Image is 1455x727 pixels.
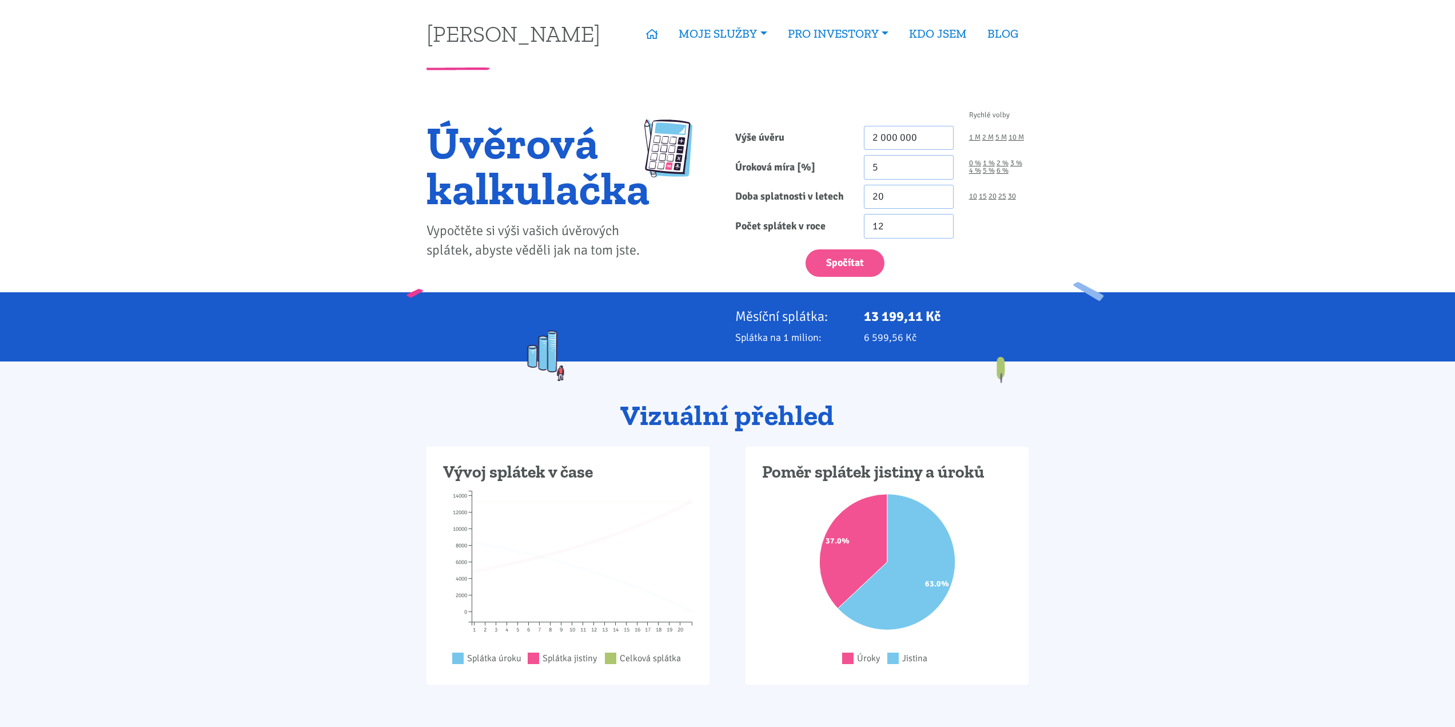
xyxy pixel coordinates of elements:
tspan: 12 [591,626,597,633]
tspan: 8000 [456,542,467,549]
tspan: 19 [667,626,672,633]
label: Úroková míra [%] [728,155,856,180]
a: 1 % [983,160,995,167]
a: 10 [969,193,977,200]
tspan: 9 [560,626,563,633]
h3: Poměr splátek jistiny a úroků [762,462,1012,483]
a: 2 % [996,160,1008,167]
a: 3 % [1010,160,1022,167]
tspan: 11 [580,626,586,633]
a: 15 [979,193,987,200]
label: Doba splatnosti v letech [728,185,856,209]
a: 10 M [1008,134,1024,141]
a: PRO INVESTORY [778,21,899,47]
a: 6 % [996,167,1008,174]
tspan: 5 [516,626,519,633]
tspan: 2000 [456,592,467,599]
label: Počet splátek v roce [728,214,856,239]
a: 0 % [969,160,981,167]
a: 5 % [983,167,995,174]
tspan: 0 [464,609,467,615]
tspan: 1 [473,626,476,633]
h3: Vývoj splátek v čase [443,462,693,483]
tspan: 4 [505,626,508,633]
tspan: 2 [484,626,487,633]
tspan: 20 [677,626,683,633]
p: 6 599,56 Kč [864,329,1029,345]
tspan: 14000 [453,492,467,499]
tspan: 17 [645,626,651,633]
label: Výše úvěru [728,126,856,150]
a: KDO JSEM [899,21,977,47]
tspan: 12000 [453,509,467,516]
h1: Úvěrová kalkulačka [426,120,650,211]
a: BLOG [977,21,1029,47]
tspan: 15 [624,626,629,633]
tspan: 6 [527,626,530,633]
h2: Vizuální přehled [426,400,1029,431]
p: Vypočtěte si výši vašich úvěrových splátek, abyste věděli jak na tom jste. [426,221,650,260]
tspan: 10000 [453,526,467,533]
tspan: 13 [602,626,608,633]
a: 20 [988,193,996,200]
a: 5 M [995,134,1007,141]
a: MOJE SLUŽBY [668,21,777,47]
p: Splátka na 1 milion: [735,329,848,345]
p: Měsíční splátka: [735,308,848,324]
a: [PERSON_NAME] [426,22,600,45]
tspan: 10 [569,626,575,633]
button: Spočítat [806,249,884,277]
tspan: 7 [538,626,541,633]
a: 30 [1008,193,1016,200]
tspan: 16 [635,626,640,633]
tspan: 3 [495,626,497,633]
a: 2 M [982,134,994,141]
a: 1 M [969,134,980,141]
tspan: 6000 [456,559,467,566]
span: Rychlé volby [969,112,1010,119]
p: 13 199,11 Kč [864,308,1029,324]
tspan: 4000 [456,575,467,582]
a: 4 % [969,167,981,174]
tspan: 8 [549,626,552,633]
tspan: 18 [656,626,661,633]
tspan: 14 [613,626,619,633]
a: 25 [998,193,1006,200]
